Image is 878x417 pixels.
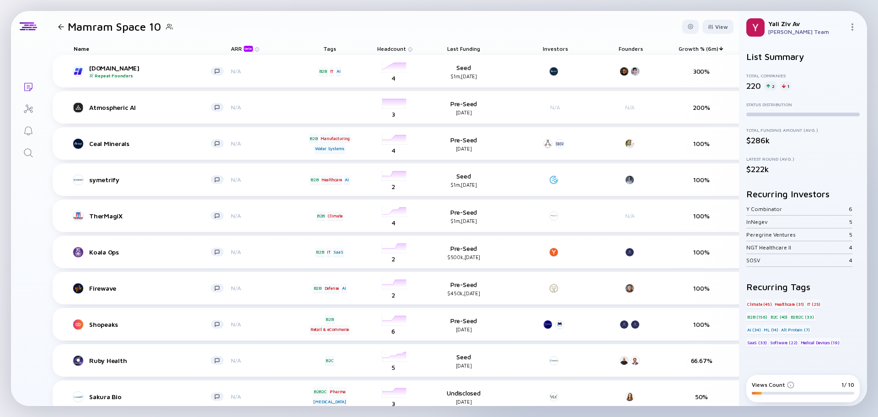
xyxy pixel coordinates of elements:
div: SOSV [746,257,849,264]
div: [DOMAIN_NAME] [89,64,211,78]
div: Climate [327,211,344,221]
div: B2C (40) [770,312,788,321]
div: $500k, [DATE] [434,254,493,260]
h2: Recurring Tags [746,282,860,292]
div: SaaS (33) [746,338,768,347]
span: Growth % (6m) [679,45,718,52]
div: Firewave [89,284,211,292]
div: 1/ 10 [841,381,854,388]
div: $450k, [DATE] [434,290,493,296]
a: Koala Ops [74,247,231,258]
a: Lists [11,75,45,97]
div: Investors [535,42,576,55]
div: $1m, [DATE] [434,73,493,79]
div: [DATE] [434,146,493,152]
div: N/A [535,104,576,111]
div: [PERSON_NAME] Team [768,28,845,35]
div: Peregrine Ventures [746,231,849,238]
div: B2B [316,211,326,221]
div: Name [66,42,231,55]
div: AI [341,284,347,293]
div: Medical Devices (19) [800,338,841,347]
div: Undisclosed [434,389,493,405]
div: 66.67% [672,357,731,364]
div: 100% [672,248,731,256]
div: Shopeaks [89,320,211,328]
div: 4 [849,257,852,264]
div: InNegev [746,218,849,225]
div: Ceal Minerals [89,140,211,147]
div: N/A [231,357,290,364]
div: 1 [780,81,791,91]
div: AI [344,175,350,184]
div: Seed [434,172,493,188]
div: AI [336,67,342,76]
div: Atmospheric AI [89,103,211,111]
a: Sakura Bio [74,391,231,402]
div: Water Systems [314,144,345,153]
a: Shopeaks [74,319,231,330]
div: 100% [672,140,731,147]
div: [DATE] [434,399,493,405]
div: Founders [603,42,658,55]
div: N/A [231,104,290,111]
div: 200% [672,103,731,111]
div: B2B [315,248,325,257]
div: Retail & eCommerce [310,325,350,334]
div: IT [326,248,332,257]
div: 220 [746,81,761,91]
span: Headcount [377,45,406,52]
div: N/A [231,285,290,292]
div: NGT Healthcare II [746,244,849,251]
div: Latest Round (Avg.) [746,156,860,162]
a: TherMagiX [74,211,231,222]
div: B2B2C [313,387,328,396]
div: N/A [625,104,635,111]
div: Total Funding Amount (Avg.) [746,127,860,133]
div: 100% [672,320,731,328]
div: Pre-Seed [434,136,493,152]
div: N/A [231,68,290,75]
div: 300% [672,67,731,75]
div: Pre-Seed [434,281,493,296]
a: [DOMAIN_NAME]Repeat Founders [74,64,231,78]
div: Seed [434,353,493,368]
div: [DATE] [434,109,493,115]
div: Sakura Bio [89,393,211,401]
div: Alt Protein (7) [780,325,811,334]
div: 2 [765,81,776,91]
div: Seed [434,64,493,79]
div: Pre-Seed [434,244,493,260]
div: beta [244,46,253,52]
div: 5 [849,231,852,238]
img: Yali Profile Picture [746,18,765,37]
div: B2B [313,284,322,293]
span: Last Funding [447,45,480,52]
div: Software (22) [769,338,798,347]
div: Views Count [752,381,794,388]
div: N/A [231,321,290,328]
div: 100% [672,212,731,220]
div: ARR [231,45,255,52]
div: ML (14) [763,325,779,334]
button: View [702,20,733,34]
div: 100% [672,284,731,292]
div: B2C [325,356,334,365]
div: Koala Ops [89,248,211,256]
div: [MEDICAL_DATA] [312,397,347,406]
div: $1m, [DATE] [434,218,493,224]
div: Defense [324,284,340,293]
div: N/A [231,140,290,147]
div: Pre-Seed [434,100,493,115]
a: Reminders [11,119,45,141]
div: Status Distribution [746,102,860,107]
div: Healthcare [321,175,343,184]
a: symetrify [74,174,231,185]
div: N/A [625,212,635,219]
div: Y Combinator [746,206,849,212]
div: Repeat Founders [89,73,211,78]
div: N/A [231,249,290,255]
a: Ruby Health [74,355,231,366]
div: B2B2C (33) [790,312,815,321]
